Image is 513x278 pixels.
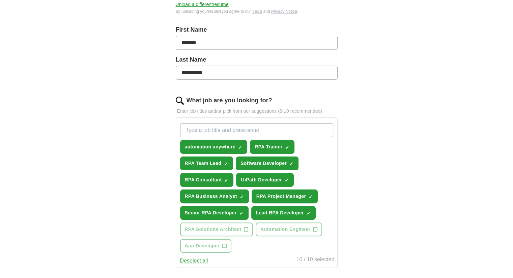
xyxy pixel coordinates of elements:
[309,194,313,200] span: ✓
[176,97,184,105] img: search.png
[185,226,241,233] span: RPA Solutions Architect
[176,55,338,64] label: Last Name
[307,211,311,216] span: ✓
[289,161,293,167] span: ✓
[180,189,249,203] button: RPA Business Analyst✓
[252,9,262,14] a: T&Cs
[180,157,233,170] button: RPA Team Lead✓
[176,108,338,115] p: Enter job titles and/or pick from our suggestions (6-10 recommended)
[180,222,253,236] button: RPA Solutions Architect
[224,161,228,167] span: ✓
[187,96,272,105] label: What job are you looking for?
[236,173,294,187] button: UiPath Developer✓
[241,176,282,183] span: UiPath Developer
[252,189,318,203] button: RPA Project Manager✓
[238,145,242,150] span: ✓
[180,140,248,154] button: automation anywhere✓
[180,257,208,265] button: Deselect all
[255,143,282,150] span: RPA Trainer
[240,194,244,200] span: ✓
[176,1,229,8] button: Upload a differentresume
[185,160,222,167] span: RPA Team Lead
[180,239,231,253] button: App Developer
[224,178,228,183] span: ✓
[240,160,287,167] span: Software Developer
[185,242,220,249] span: App Developer
[185,209,237,216] span: Senior RPA Developer
[180,123,333,137] input: Type a job title and press enter
[260,226,310,233] span: Automation Engineer
[271,9,297,14] a: Privacy Notice
[296,255,335,265] div: 10 / 10 selected
[185,176,222,183] span: RPA Consultant
[236,157,298,170] button: Software Developer✓
[256,222,322,236] button: Automation Engineer
[256,193,306,200] span: RPA Project Manager
[239,211,244,216] span: ✓
[251,206,316,220] button: Lead RPA Developer✓
[185,193,237,200] span: RPA Business Analyst
[285,178,289,183] span: ✓
[176,8,338,14] div: By uploading your resume you agree to our and .
[185,143,236,150] span: automation anywhere
[250,140,294,154] button: RPA Trainer✓
[180,206,249,220] button: Senior RPA Developer✓
[256,209,304,216] span: Lead RPA Developer
[285,145,289,150] span: ✓
[176,25,338,34] label: First Name
[180,173,234,187] button: RPA Consultant✓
